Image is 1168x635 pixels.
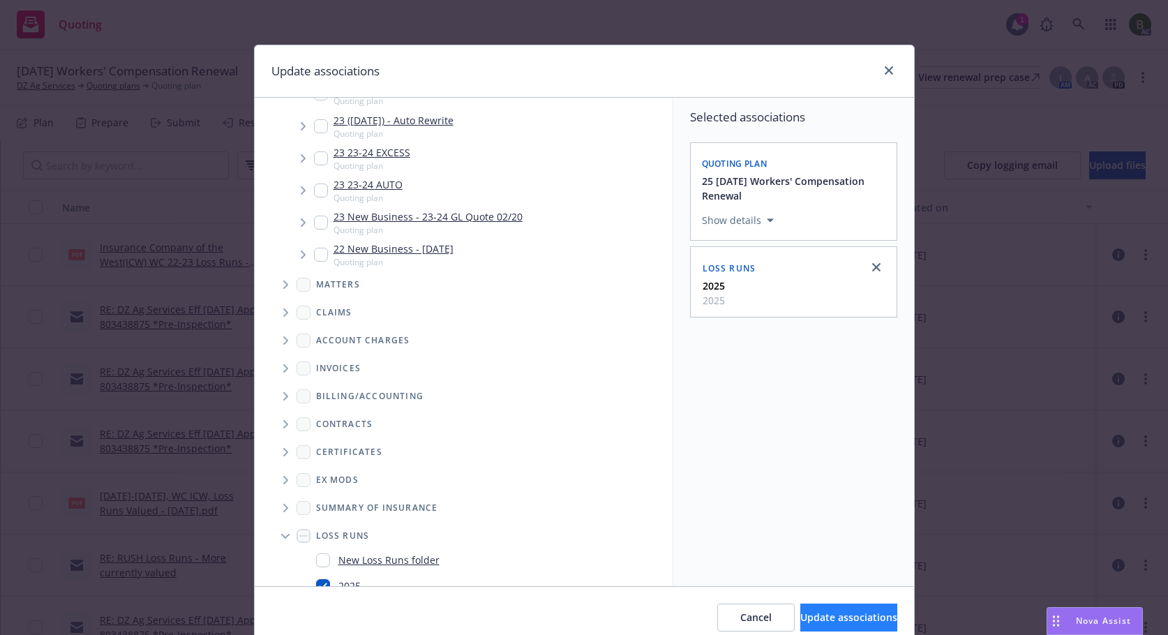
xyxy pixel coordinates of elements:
span: Invoices [316,364,361,373]
button: Show details [696,212,779,229]
span: Quoting plan [334,224,523,236]
a: 23 23-24 EXCESS [334,145,410,160]
span: Loss Runs [316,532,370,540]
a: New Loss Runs folder [338,553,440,567]
button: Update associations [800,604,897,632]
span: Quoting plan [334,256,454,268]
span: Update associations [800,611,897,624]
span: Claims [316,308,352,317]
span: Summary of insurance [316,504,438,512]
span: Quoting plan [702,158,768,170]
span: Certificates [316,448,382,456]
button: 25 [DATE] Workers' Compensation Renewal [702,174,888,203]
span: Contracts [316,420,373,428]
a: 23 ([DATE]) - Auto Rewrite [334,113,454,128]
div: Drag to move [1047,608,1065,634]
a: 23 23-24 AUTO [334,177,403,192]
span: Quoting plan [334,192,403,204]
a: 2025 [338,578,361,593]
button: Cancel [717,604,795,632]
button: Nova Assist [1047,607,1143,635]
strong: 2025 [703,279,725,292]
span: 2025 [703,293,725,308]
span: Quoting plan [334,95,410,107]
span: Ex Mods [316,476,359,484]
span: Account charges [316,336,410,345]
a: 22 New Business - [DATE] [334,241,454,256]
span: Loss Runs [703,262,756,274]
div: Folder Tree Example [255,382,673,629]
span: Matters [316,281,360,289]
span: Quoting plan [334,128,454,140]
span: Cancel [740,611,772,624]
a: close [868,259,885,276]
span: Billing/Accounting [316,392,424,401]
span: Quoting plan [334,160,410,172]
a: 23 New Business - 23-24 GL Quote 02/20 [334,209,523,224]
span: Selected associations [690,109,897,126]
h1: Update associations [271,62,380,80]
a: close [881,62,897,79]
span: Nova Assist [1076,615,1131,627]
